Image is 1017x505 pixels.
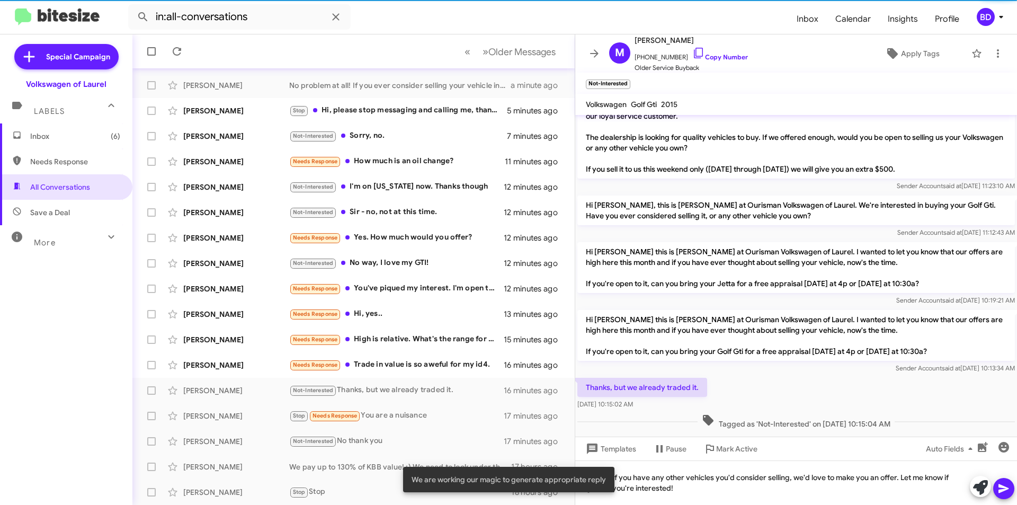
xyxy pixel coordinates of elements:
div: [PERSON_NAME] [183,156,289,167]
div: How much is an oil change? [289,155,505,167]
div: Thanks, but we already traded it. [289,384,504,396]
p: Hi [PERSON_NAME], this is [PERSON_NAME] at Ourisman Volkswagen of Laurel. We're interested in buy... [577,196,1015,225]
div: [PERSON_NAME] [183,233,289,243]
span: Auto Fields [926,439,977,458]
span: Mark Active [716,439,757,458]
a: Copy Number [692,53,748,61]
span: Volkswagen [586,100,627,109]
div: You've piqued my interest. I'm open to offers. [289,282,504,295]
span: We are working our magic to generate appropriate reply [412,474,606,485]
span: Not-Interested [293,209,334,216]
span: said at [943,182,961,190]
span: Older Messages [488,46,556,58]
span: Needs Response [293,336,338,343]
span: Needs Response [293,285,338,292]
div: Sir - no, not at this time. [289,206,504,218]
div: [PERSON_NAME] [183,309,289,320]
div: [PERSON_NAME] [183,436,289,447]
span: Needs Response [293,361,338,368]
span: Labels [34,107,65,116]
div: 15 minutes ago [504,334,566,345]
button: Pause [645,439,695,458]
span: Needs Response [293,311,338,317]
div: You are a nuisance [289,410,504,422]
div: We pay up to 130% of KBB value! :) We need to look under the hood to get you an exact number - so... [289,462,511,472]
span: More [34,238,56,247]
button: Auto Fields [917,439,985,458]
span: Golf Gti [631,100,657,109]
span: « [465,45,470,58]
button: BD [968,8,1005,26]
div: Stop [289,486,511,498]
span: Sender Account [DATE] 11:12:43 AM [897,228,1015,236]
div: 12 minutes ago [504,283,566,294]
span: 2015 [661,100,677,109]
span: Apply Tags [901,44,940,63]
div: If you have any other vehicles you'd consider selling, we'd love to make you an offer. Let me kno... [575,460,1017,505]
span: Special Campaign [46,51,110,62]
span: Stop [293,107,306,114]
p: Hi [PERSON_NAME] this is [PERSON_NAME] at Ourisman Volkswagen of Laurel. I wanted to let you know... [577,242,1015,293]
button: Mark Active [695,439,766,458]
a: Insights [879,4,926,34]
span: said at [943,228,962,236]
span: Needs Response [30,156,120,167]
span: Needs Response [313,412,358,419]
div: [PERSON_NAME] [183,182,289,192]
div: [PERSON_NAME] [183,105,289,116]
div: [PERSON_NAME] [183,207,289,218]
p: Hi [PERSON_NAME] this is [PERSON_NAME] at Ourisman Volkswagen of Laurel. I wanted to let you know... [577,310,1015,361]
div: 12 minutes ago [504,207,566,218]
button: Apply Tags [858,44,966,63]
div: [PERSON_NAME] [183,360,289,370]
span: said at [942,296,961,304]
a: Inbox [788,4,827,34]
div: [PERSON_NAME] [183,462,289,472]
div: 7 minutes ago [507,131,566,141]
div: [PERSON_NAME] [183,487,289,498]
div: [PERSON_NAME] [183,385,289,396]
span: [DATE] 10:15:02 AM [577,400,633,408]
span: [PHONE_NUMBER] [635,47,748,63]
div: Volkswagen of Laurel [26,79,106,90]
div: [PERSON_NAME] [183,283,289,294]
span: Calendar [827,4,879,34]
div: No way, I love my GTI! [289,257,504,269]
p: Thanks, but we already traded it. [577,378,707,397]
span: Not-Interested [293,387,334,394]
span: Sender Account [DATE] 10:19:21 AM [896,296,1015,304]
span: Not-Interested [293,132,334,139]
div: 12 minutes ago [504,182,566,192]
span: Needs Response [293,234,338,241]
span: Inbox [30,131,120,141]
div: High is relative. What's the range for my year, make and model? Does my visit come with a complem... [289,333,504,345]
a: Special Campaign [14,44,119,69]
div: Trade in value is so aweful for my id4. [289,359,504,371]
span: M [615,45,625,61]
p: Hi [PERSON_NAME] this is [PERSON_NAME], General Sales Manager at Ourisman Volkswagen of Laurel. T... [577,96,1015,179]
button: Next [476,41,562,63]
div: a minute ago [511,80,566,91]
div: Hi, please stop messaging and calling me, thanks. [289,104,507,117]
span: Older Service Buyback [635,63,748,73]
span: Not-Interested [293,183,334,190]
div: [PERSON_NAME] [183,258,289,269]
div: 16 minutes ago [504,360,566,370]
div: [PERSON_NAME] [183,80,289,91]
span: Pause [666,439,686,458]
span: Stop [293,412,306,419]
span: Tagged as 'Not-Interested' on [DATE] 10:15:04 AM [698,414,895,429]
div: [PERSON_NAME] [183,131,289,141]
span: (6) [111,131,120,141]
input: Search [128,4,351,30]
span: Profile [926,4,968,34]
div: 12 minutes ago [504,233,566,243]
span: said at [942,364,960,372]
button: Previous [458,41,477,63]
span: Save a Deal [30,207,70,218]
span: Not-Interested [293,260,334,267]
div: No problem at all! If you ever consider selling your vehicle in the future, feel free to reach ou... [289,80,511,91]
nav: Page navigation example [459,41,562,63]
